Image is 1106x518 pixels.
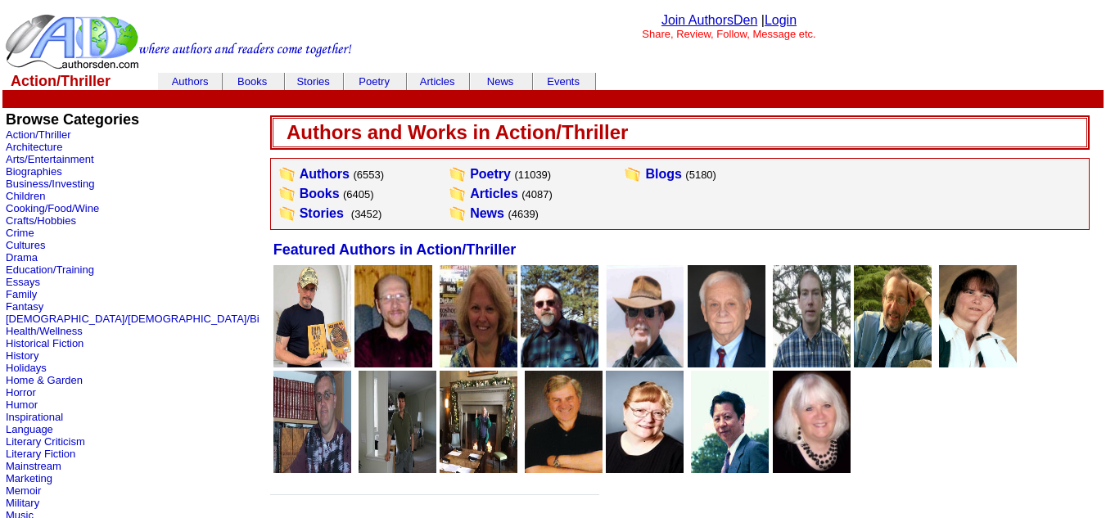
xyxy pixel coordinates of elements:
[449,166,467,182] img: WorksFolder.gif
[6,337,84,349] a: Historical Fiction
[6,484,41,497] a: Memoir
[642,28,815,40] font: Share, Review, Follow, Message etc.
[487,75,514,88] a: News
[172,75,209,88] a: Authors
[521,188,553,200] font: (4087)
[6,411,63,423] a: Inspirational
[595,81,596,82] img: cleardot.gif
[159,81,160,82] img: cleardot.gif
[296,75,329,88] a: Stories
[6,190,45,202] a: Children
[6,227,34,239] a: Crime
[6,313,260,325] a: [DEMOGRAPHIC_DATA]/[DEMOGRAPHIC_DATA]/Bi
[6,141,62,153] a: Architecture
[533,81,534,82] img: cleardot.gif
[158,81,159,82] img: cleardot.gif
[606,356,684,370] a: Michael Charles Messineo
[688,265,765,367] img: 3201.jpg
[440,371,517,473] img: 177330.jpeg
[6,251,38,264] a: Drama
[547,75,580,88] a: Events
[6,239,45,251] a: Cultures
[6,300,43,313] a: Fantasy
[300,167,350,181] a: Authors
[470,167,511,181] a: Poetry
[353,169,384,181] font: (6553)
[661,13,757,27] a: Join AuthorsDen
[273,356,351,370] a: Terry Vinson
[406,81,407,82] img: cleardot.gif
[343,188,374,200] font: (6405)
[222,81,223,82] img: cleardot.gif
[11,73,111,89] b: Action/Thriller
[6,435,85,448] a: Literary Criticism
[440,356,517,370] a: Riley Blake
[6,374,83,386] a: Home & Garden
[6,276,40,288] a: Essays
[691,462,769,475] a: Robert Liu
[685,169,716,181] font: (5180)
[6,362,47,374] a: Holidays
[624,166,642,182] img: WorksFolder.gif
[6,460,61,472] a: Mainstream
[273,371,351,473] img: 125702.jpg
[359,371,436,473] img: 106460.JPG
[765,13,797,27] a: Login
[285,81,286,82] img: cleardot.gif
[287,121,628,143] b: Authors and Works in Action/Thriller
[854,265,932,367] img: 38787.jpg
[6,497,39,509] a: Military
[6,165,62,178] a: Biographies
[284,81,285,82] img: cleardot.gif
[6,349,38,362] a: History
[359,75,390,88] a: Poetry
[6,448,75,460] a: Literary Fiction
[525,371,603,473] img: 610.jpg
[440,265,517,367] img: 187385.jpg
[691,371,769,473] img: 1628.jpg
[525,462,603,475] a: William Manchee
[278,205,296,222] img: WorksFolder.gif
[773,462,851,475] a: Mary Lynn Plaisance
[6,423,53,435] a: Language
[237,75,267,88] a: Books
[354,356,432,370] a: Bruce Humphrey
[354,265,432,367] img: 4037.jpg
[470,187,518,200] a: Articles
[343,81,344,82] img: cleardot.gif
[273,241,517,258] font: Featured Authors in Action/Thriller
[6,153,94,165] a: Arts/Entertainment
[300,187,340,200] a: Books
[761,13,797,27] font: |
[773,371,851,473] img: 193876.jpg
[6,111,139,128] b: Browse Categories
[514,169,551,181] font: (11039)
[939,356,1017,370] a: Anita Shaw
[273,265,351,367] img: 7387.jpg
[273,462,351,475] a: Peter Jessop
[645,167,681,181] a: Blogs
[939,265,1017,367] img: 231011.jpg
[6,128,70,141] a: Action/Thriller
[6,399,38,411] a: Humor
[278,166,296,182] img: WorksFolder.gif
[351,208,382,220] font: (3452)
[300,206,344,220] a: Stories
[521,356,598,370] a: Richard Cederberg
[5,13,352,70] img: header_logo2.gif
[359,462,436,475] a: Gary Caplan
[773,265,851,367] img: 226715.jpg
[6,264,94,276] a: Education/Training
[532,81,533,82] img: cleardot.gif
[606,371,684,473] img: 88927.jpg
[854,356,932,370] a: John DeDakis
[278,186,296,202] img: WorksFolder.gif
[273,243,517,257] a: Featured Authors in Action/Thriller
[773,356,851,370] a: Boyd London
[470,206,504,220] a: News
[449,205,467,222] img: WorksFolder.gif
[6,288,37,300] a: Family
[407,81,408,82] img: cleardot.gif
[521,265,598,367] img: 38577.jpg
